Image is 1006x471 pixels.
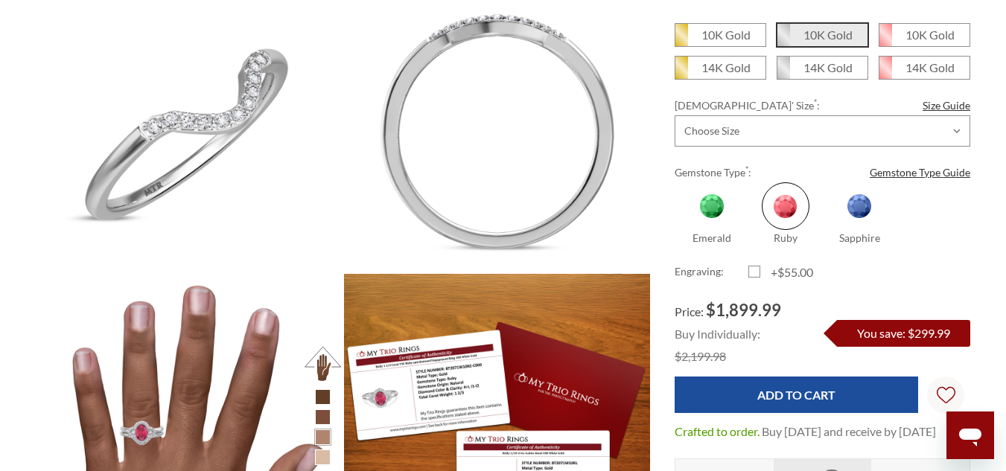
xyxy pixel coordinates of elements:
em: 10K Gold [803,28,853,42]
em: 14K Gold [803,60,853,74]
span: 14K Rose Gold [879,57,970,79]
span: You save: $299.99 [857,326,950,340]
span: Ruby [762,182,809,230]
span: Sapphire [839,231,880,244]
span: 14K White Gold [777,57,867,79]
label: Gemstone Type : [675,164,970,180]
label: +$55.00 [748,263,822,281]
span: 10K Yellow Gold [675,24,765,46]
a: Size Guide [923,97,970,113]
span: $2,199.98 [675,349,726,363]
span: Emerald [693,231,731,244]
a: Wish Lists [927,377,964,414]
span: Price: [675,304,704,318]
em: 10K Gold [905,28,955,42]
svg: Wish Lists [937,339,955,451]
em: 14K Gold [701,60,751,74]
iframe: Button to launch messaging window [946,411,994,459]
span: 10K Rose Gold [879,24,970,46]
dt: Crafted to order. [675,423,760,440]
span: Emerald [688,182,736,230]
dd: Buy [DATE] and receive by [DATE] [762,423,936,440]
span: 10K White Gold [777,24,867,46]
em: 10K Gold [701,28,751,42]
label: [DEMOGRAPHIC_DATA]' Size : [675,97,970,113]
span: $1,899.99 [706,300,781,320]
span: Buy Individually: [675,327,760,341]
span: Sapphire [835,182,883,230]
label: Engraving: [675,263,748,281]
span: 14K Yellow Gold [675,57,765,79]
em: 14K Gold [905,60,955,74]
a: Gemstone Type Guide [870,164,970,180]
span: Ruby [774,231,798,244]
input: Add to Cart [675,377,918,413]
